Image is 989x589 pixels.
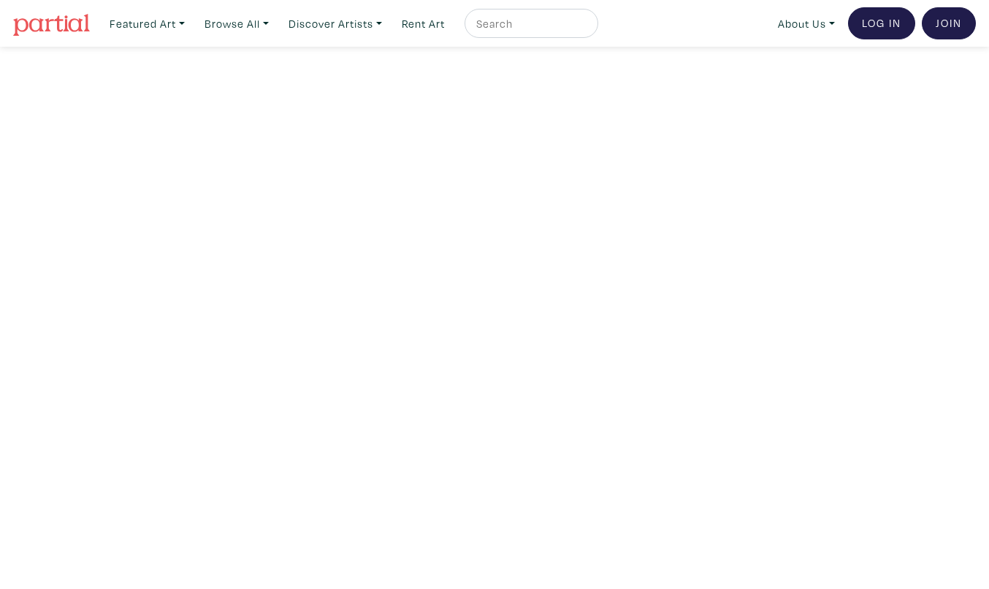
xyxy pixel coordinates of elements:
a: Rent Art [395,9,451,39]
a: Join [922,7,976,39]
a: Featured Art [103,9,191,39]
a: Log In [848,7,915,39]
input: Search [475,15,584,33]
a: About Us [771,9,841,39]
a: Discover Artists [282,9,389,39]
a: Browse All [198,9,275,39]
